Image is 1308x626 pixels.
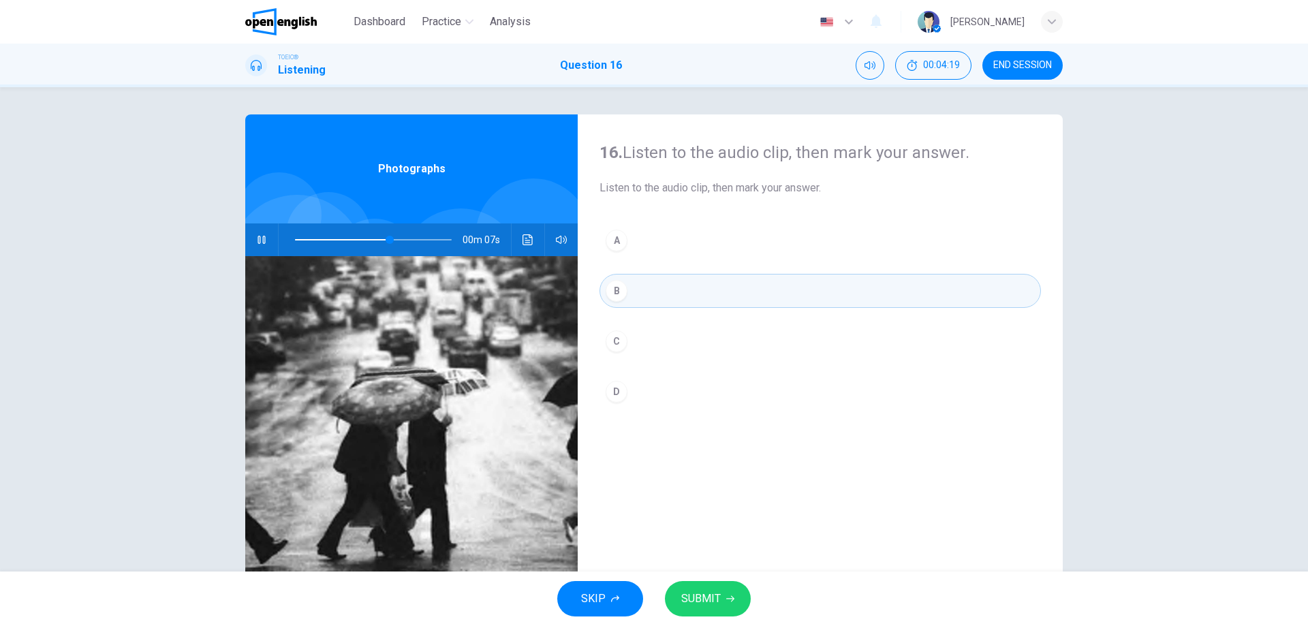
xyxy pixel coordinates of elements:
[484,10,536,34] button: Analysis
[895,51,971,80] div: Hide
[517,223,539,256] button: Click to see the audio transcription
[599,324,1041,358] button: C
[599,223,1041,257] button: A
[245,8,317,35] img: OpenEnglish logo
[348,10,411,34] button: Dashboard
[599,274,1041,308] button: B
[599,180,1041,196] span: Listen to the audio clip, then mark your answer.
[950,14,1025,30] div: [PERSON_NAME]
[918,11,939,33] img: Profile picture
[982,51,1063,80] button: END SESSION
[923,60,960,71] span: 00:04:19
[606,381,627,403] div: D
[245,8,348,35] a: OpenEnglish logo
[856,51,884,80] div: Mute
[599,143,623,162] strong: 16.
[416,10,479,34] button: Practice
[599,142,1041,163] h4: Listen to the audio clip, then mark your answer.
[665,581,751,616] button: SUBMIT
[606,280,627,302] div: B
[606,230,627,251] div: A
[422,14,461,30] span: Practice
[378,161,446,177] span: Photographs
[895,51,971,80] button: 00:04:19
[278,52,298,62] span: TOEIC®
[606,330,627,352] div: C
[681,589,721,608] span: SUBMIT
[560,57,622,74] h1: Question 16
[818,17,835,27] img: en
[993,60,1052,71] span: END SESSION
[599,375,1041,409] button: D
[581,589,606,608] span: SKIP
[245,256,578,588] img: Photographs
[557,581,643,616] button: SKIP
[463,223,511,256] span: 00m 07s
[278,62,326,78] h1: Listening
[354,14,405,30] span: Dashboard
[490,14,531,30] span: Analysis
